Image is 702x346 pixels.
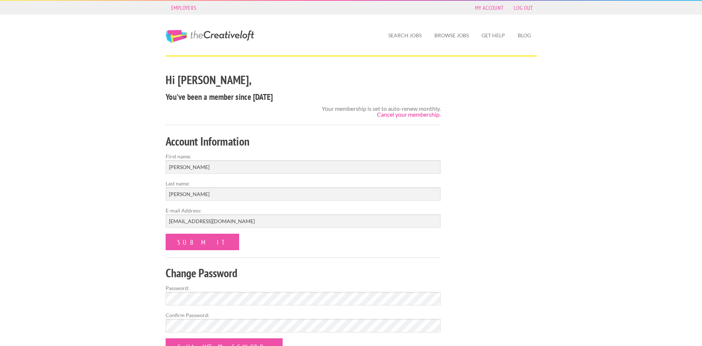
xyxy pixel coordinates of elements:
h2: Change Password [166,265,441,281]
label: Password: [166,284,441,292]
a: Log Out [510,3,536,13]
h4: You've been a member since [DATE] [166,91,441,103]
label: Confirm Password: [166,311,441,319]
h2: Account Information [166,133,441,150]
a: My Account [471,3,507,13]
a: Browse Jobs [429,27,475,44]
a: Blog [512,27,537,44]
h2: Hi [PERSON_NAME], [166,72,441,88]
label: Last name: [166,180,441,187]
a: The Creative Loft [166,30,254,43]
label: First name: [166,153,441,160]
label: E-mail Address: [166,207,441,214]
div: Your membership is set to auto-renew monthly. [322,106,441,117]
input: Submit [166,234,239,250]
a: Cancel your membership. [377,111,441,118]
a: Get Help [476,27,511,44]
a: Search Jobs [382,27,427,44]
a: Employers [167,3,200,13]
